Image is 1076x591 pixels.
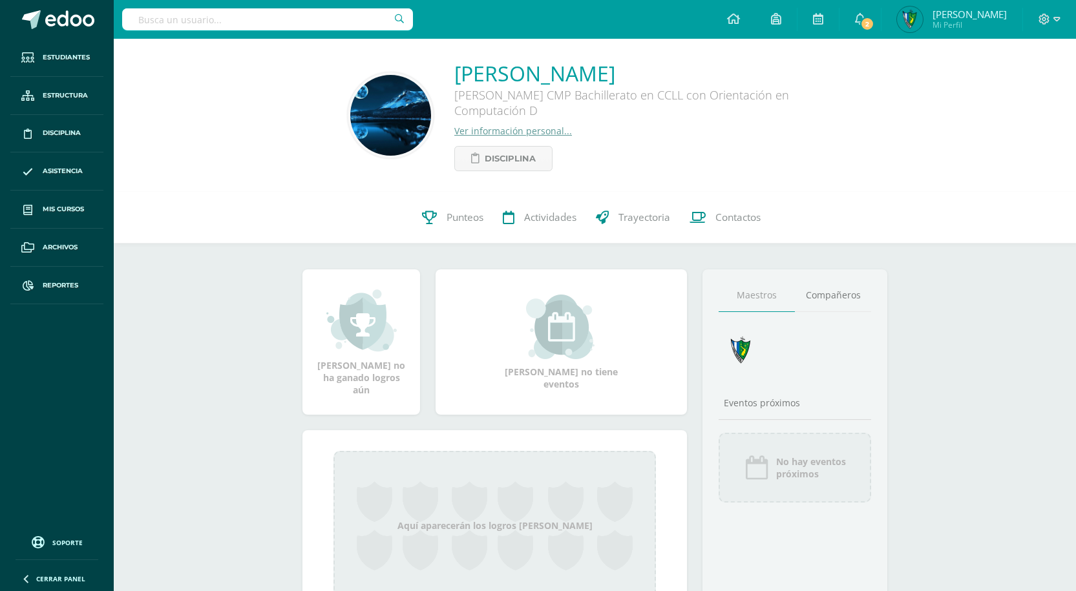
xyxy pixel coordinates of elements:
div: [PERSON_NAME] no tiene eventos [497,295,626,390]
a: Archivos [10,229,103,267]
span: Cerrar panel [36,574,85,583]
img: a53b7a33a2eb45fc2bd3547869d69ce6.png [350,75,431,156]
a: Disciplina [10,115,103,153]
span: Disciplina [43,128,81,138]
span: Mi Perfil [933,19,1007,30]
span: 2 [860,17,874,31]
a: Reportes [10,267,103,305]
a: Contactos [680,192,770,244]
a: Asistencia [10,152,103,191]
a: Compañeros [795,279,871,312]
div: [PERSON_NAME] CMP Bachillerato en CCLL con Orientación en Computación D [454,87,842,125]
img: event_icon.png [744,455,770,481]
span: Estructura [43,90,88,101]
div: [PERSON_NAME] no ha ganado logros aún [315,288,407,396]
span: [PERSON_NAME] [933,8,1007,21]
span: Reportes [43,280,78,291]
a: Disciplina [454,146,553,171]
span: No hay eventos próximos [776,455,846,480]
img: 7cab5f6743d087d6deff47ee2e57ce0d.png [723,333,759,368]
input: Busca un usuario... [122,8,413,30]
img: event_small.png [526,295,596,359]
span: Actividades [524,211,576,224]
span: Trayectoria [618,211,670,224]
a: Estructura [10,77,103,115]
a: Maestros [719,279,795,312]
a: Soporte [16,533,98,550]
a: Punteos [412,192,493,244]
span: Asistencia [43,166,83,176]
a: [PERSON_NAME] [454,59,842,87]
img: achievement_small.png [326,288,397,353]
span: Estudiantes [43,52,90,63]
a: Ver información personal... [454,125,572,137]
span: Soporte [52,538,83,547]
span: Mis cursos [43,204,84,214]
span: Archivos [43,242,78,253]
a: Trayectoria [586,192,680,244]
a: Actividades [493,192,586,244]
img: 1b281a8218983e455f0ded11b96ffc56.png [897,6,923,32]
a: Mis cursos [10,191,103,229]
span: Disciplina [485,147,536,171]
div: Eventos próximos [719,397,871,409]
a: Estudiantes [10,39,103,77]
span: Contactos [715,211,761,224]
span: Punteos [447,211,483,224]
